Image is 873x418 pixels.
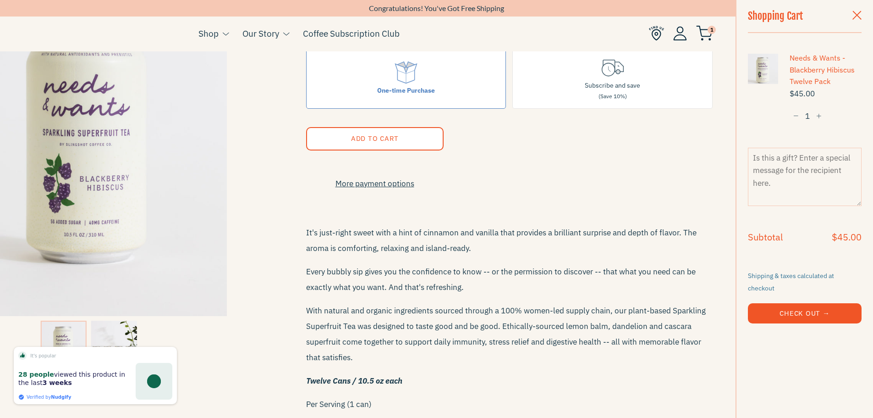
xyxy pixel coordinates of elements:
a: Needs & Wants - Blackberry Hibiscus Twelve Pack [790,52,862,88]
a: Our Story [242,27,279,40]
span: (Save 10%) [598,93,627,100]
img: Find Us [649,26,664,41]
a: Coffee Subscription Club [303,27,400,40]
span: Every bubbly sip gives you the confidence to know -- or the permission to discover -- that what y... [306,267,696,292]
span: With natural and organic ingredients sourced through a 100% women-led supply chain, our plant-bas... [306,306,706,362]
button: Add to Cart [306,127,444,150]
button: Check Out → [748,303,862,323]
span: Subscribe and save [585,81,640,89]
input: quantity [790,108,825,125]
h4: $45.00 [832,233,862,242]
div: One-time Purchase [377,85,435,95]
img: cart [696,26,713,41]
img: Account [673,26,687,40]
span: It's just-right sweet with a hint of cinnamon and vanilla that provides a brilliant surprise and ... [306,228,697,253]
span: $45.00 [790,88,862,100]
a: More payment options [306,178,444,190]
a: Shop [198,27,219,40]
h4: Subtotal [748,233,783,242]
span: 1 [708,26,716,34]
a: 1 [696,28,713,39]
small: Shipping & taxes calculated at checkout [748,272,834,292]
em: Twelve Cans / 10.5 oz each [306,376,402,386]
iframe: PayPal-paypal [748,339,862,359]
span: Per Serving (1 can) [306,399,372,409]
span: Add to Cart [351,134,398,143]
